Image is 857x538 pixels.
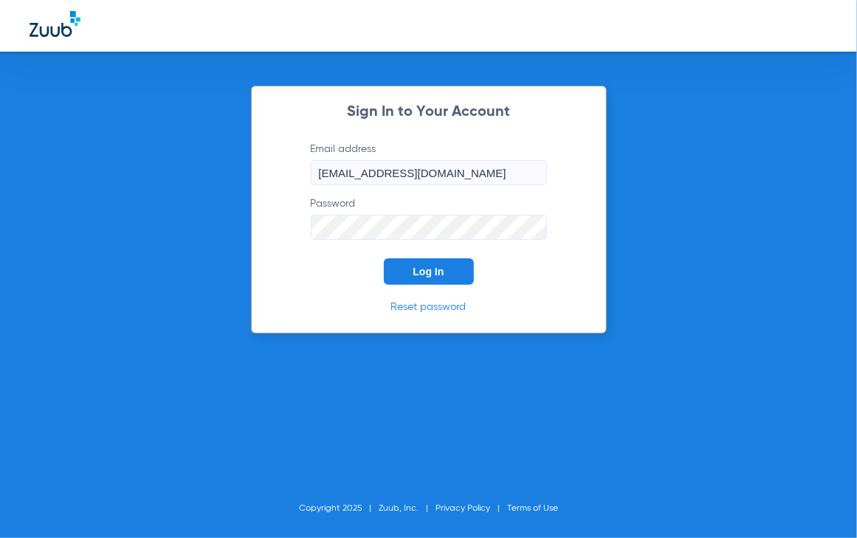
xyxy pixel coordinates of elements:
span: Log In [413,266,444,277]
label: Email address [311,142,547,185]
a: Privacy Policy [436,504,490,513]
iframe: Chat Widget [783,467,857,538]
img: Zuub Logo [30,11,80,37]
a: Reset password [391,302,467,312]
input: Email address [311,160,547,185]
button: Log In [384,258,474,285]
label: Password [311,196,547,240]
h2: Sign In to Your Account [289,105,569,120]
input: Password [311,215,547,240]
li: Zuub, Inc. [379,501,436,516]
a: Terms of Use [507,504,558,513]
li: Copyright 2025 [299,501,379,516]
